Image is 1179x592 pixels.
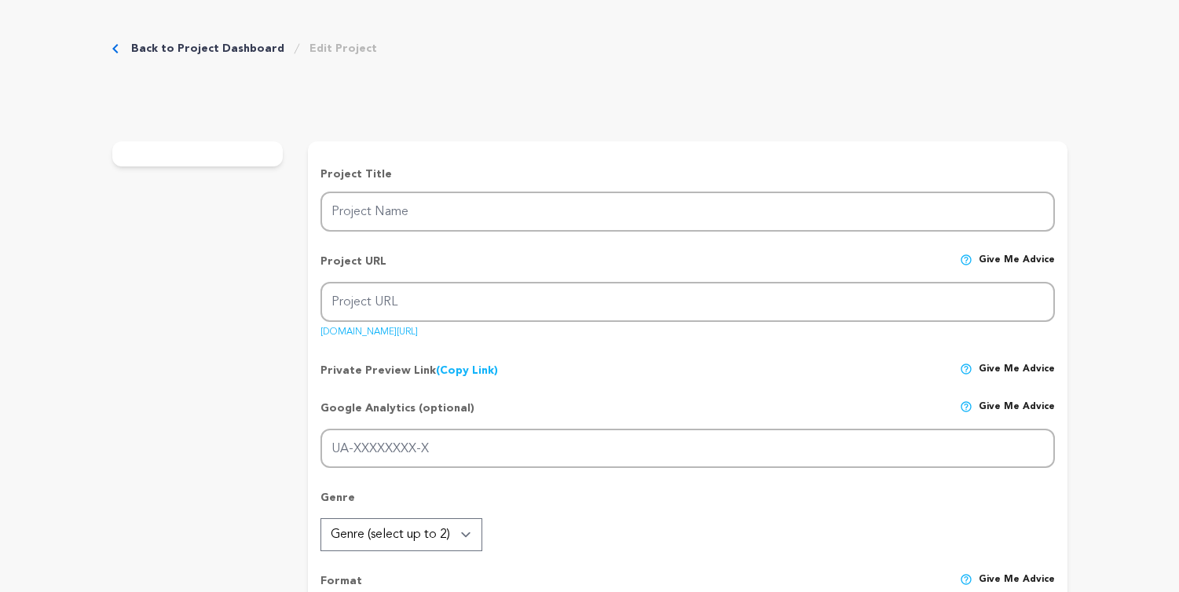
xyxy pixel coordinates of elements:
input: Project Name [320,192,1054,232]
img: help-circle.svg [960,573,972,586]
span: Give me advice [979,363,1055,378]
p: Project URL [320,254,386,282]
p: Google Analytics (optional) [320,400,474,429]
input: Project URL [320,282,1054,322]
img: help-circle.svg [960,400,972,413]
span: Give me advice [979,254,1055,282]
a: Back to Project Dashboard [131,41,284,57]
p: Private Preview Link [320,363,498,378]
img: help-circle.svg [960,363,972,375]
a: (Copy Link) [436,365,498,376]
input: UA-XXXXXXXX-X [320,429,1054,469]
p: Genre [320,490,1054,518]
p: Project Title [320,166,1054,182]
div: Breadcrumb [112,41,377,57]
a: Edit Project [309,41,377,57]
a: [DOMAIN_NAME][URL] [320,321,418,337]
span: Give me advice [979,400,1055,429]
img: help-circle.svg [960,254,972,266]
